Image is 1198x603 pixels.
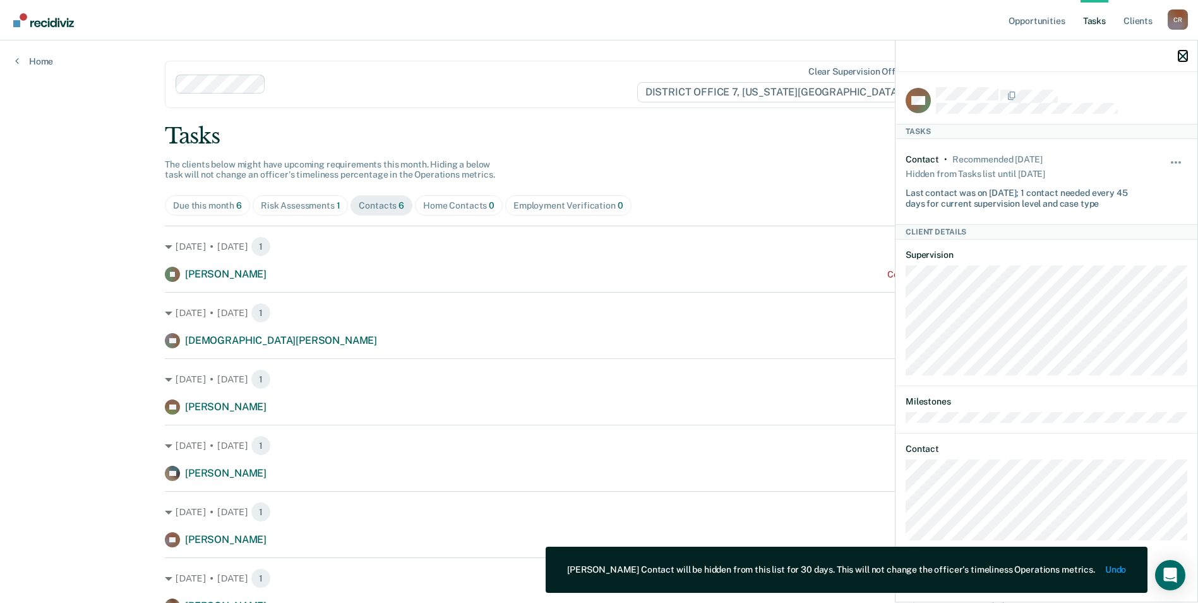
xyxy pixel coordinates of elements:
dt: Milestones [906,396,1187,407]
span: 1 [251,303,271,323]
div: Employment Verification [513,200,623,211]
span: 1 [251,435,271,456]
span: DISTRICT OFFICE 7, [US_STATE][GEOGRAPHIC_DATA] [637,82,918,102]
div: C R [1168,9,1188,30]
div: [DATE] • [DATE] [165,502,1033,522]
span: 1 [251,502,271,522]
div: Contact recommended a month ago [887,269,1033,280]
dt: Contact [906,444,1187,454]
div: • [944,154,947,165]
div: Hidden from Tasks list until [DATE] [906,165,1045,183]
div: Tasks [165,123,1033,149]
span: 1 [251,236,271,257]
button: Profile dropdown button [1168,9,1188,30]
div: Clear supervision officers [808,66,916,77]
span: [DEMOGRAPHIC_DATA][PERSON_NAME] [185,334,377,346]
span: [PERSON_NAME] [185,401,267,413]
img: Recidiviz [13,13,74,27]
div: Client Details [896,224,1197,240]
span: 0 [618,200,623,210]
a: Home [15,56,53,67]
div: Contact [906,154,939,165]
div: Risk Assessments [261,200,340,211]
span: [PERSON_NAME] [185,268,267,280]
span: 6 [398,200,404,210]
span: 0 [489,200,494,210]
div: Open Intercom Messenger [1155,560,1185,590]
div: [DATE] • [DATE] [165,369,1033,389]
div: [DATE] • [DATE] [165,303,1033,323]
span: 1 [251,369,271,389]
div: Contacts [359,200,404,211]
span: 6 [236,200,242,210]
div: Tasks [896,124,1197,139]
span: [PERSON_NAME] [185,467,267,479]
div: [DATE] • [DATE] [165,435,1033,456]
div: Due this month [173,200,242,211]
span: 1 [251,568,271,588]
div: Home Contacts [423,200,494,211]
button: Undo [1105,564,1126,575]
dt: Supervision [906,250,1187,260]
span: 1 [337,200,340,210]
div: [PERSON_NAME] Contact will be hidden from this list for 30 days. This will not change the officer... [567,564,1095,575]
div: [DATE] • [DATE] [165,236,1033,257]
span: The clients below might have upcoming requirements this month. Hiding a below task will not chang... [165,159,495,180]
div: Recommended in 3 days [952,154,1042,165]
span: [PERSON_NAME] [185,533,267,545]
div: Last contact was on [DATE]; 1 contact needed every 45 days for current supervision level and case... [906,183,1141,209]
div: [DATE] • [DATE] [165,568,1033,588]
